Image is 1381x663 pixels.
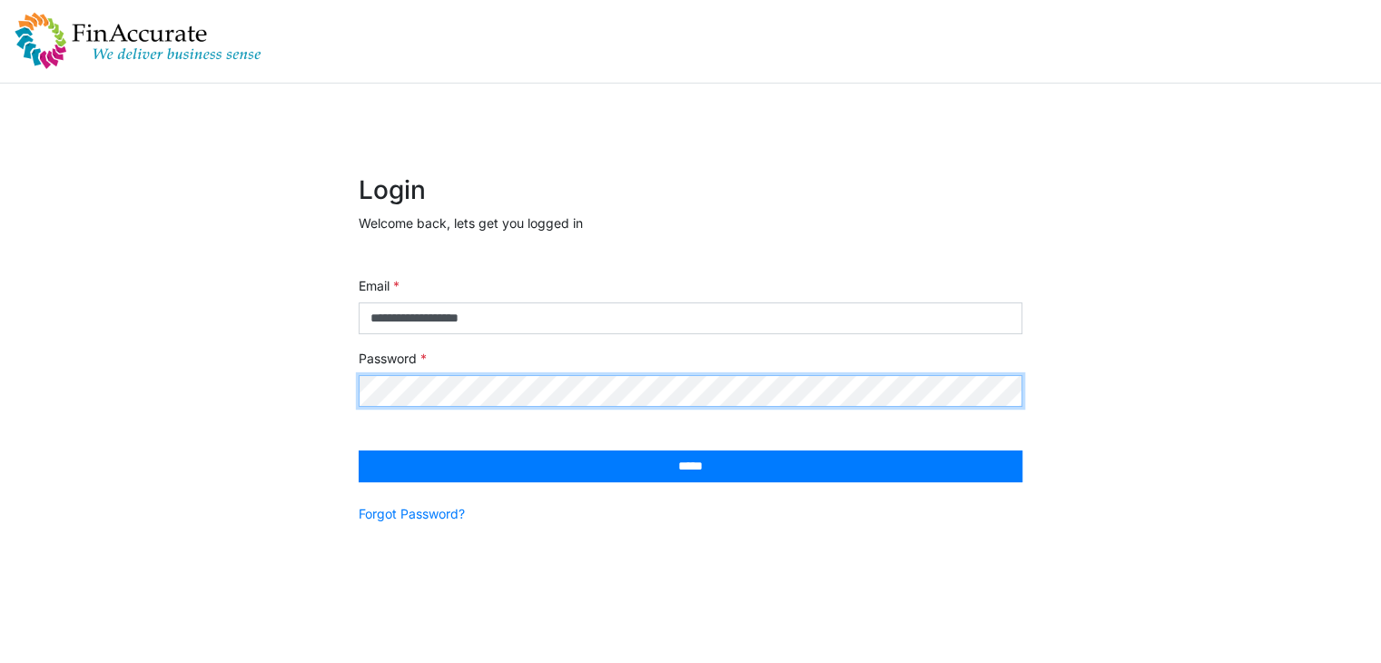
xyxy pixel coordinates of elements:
[359,504,465,523] a: Forgot Password?
[359,213,1022,233] p: Welcome back, lets get you logged in
[359,276,400,295] label: Email
[359,175,1022,206] h2: Login
[15,12,261,70] img: spp logo
[359,349,427,368] label: Password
